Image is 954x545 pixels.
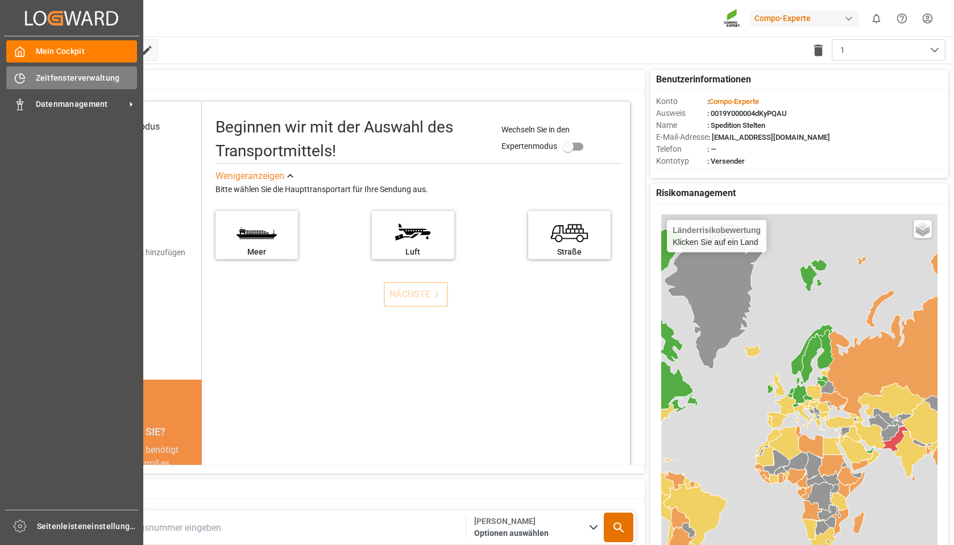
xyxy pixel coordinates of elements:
img: Screenshot%202023-09-29%20at%2010.02.21.png_1712312052.png [724,9,742,28]
font: Name [656,120,677,130]
font: Meer [247,247,266,256]
font: : Spedition Stelten [707,121,765,130]
button: Compo-Experte [750,7,864,29]
button: Menü öffnen [832,39,945,61]
a: Ebenen [914,220,932,238]
font: NÄCHSTE [389,289,430,299]
font: [PERSON_NAME] [474,517,536,526]
font: Datenmanagement [36,99,108,109]
font: E-Mail-Adresse [656,132,708,142]
font: Luft [405,247,420,256]
font: : [EMAIL_ADDRESS][DOMAIN_NAME] [708,133,830,142]
font: Benutzerinformationen [656,74,751,85]
button: Hilfecenter [889,6,915,31]
font: Kontotyp [656,156,689,165]
font: Optionen auswählen [474,529,549,538]
font: Seitenleisteneinstellungen [37,522,139,531]
button: 0 neue Benachrichtigungen anzeigen [864,6,889,31]
font: Compo-Experte [709,97,759,106]
font: Risikomanagement [656,188,736,198]
font: 1 [840,45,845,55]
input: Container-/Buchungsnummer eingeben [55,513,462,542]
font: Bitte wählen Sie die Haupttransportart für Ihre Sendung aus. [215,185,428,194]
div: Beginnen wir mit der Auswahl des Transportmittels! [215,115,490,163]
font: : [707,97,709,106]
button: NÄCHSTE [384,282,448,307]
font: : 0019Y000004dKyPQAU [707,109,787,118]
font: Versanddetails hinzufügen [91,248,185,257]
font: Zeitfensterverwaltung [36,73,120,82]
font: Weniger [215,170,248,181]
font: anzeigen [248,170,284,181]
font: Wechseln Sie in den Expertenmodus [501,125,570,151]
font: Konto [656,97,678,106]
a: Mein Cockpit [6,40,137,63]
font: Compo-Experte [754,14,811,23]
a: Zeitfensterverwaltung [6,66,137,89]
font: : — [707,145,716,153]
font: Länderrisikobewertung [673,226,761,235]
font: Transportmodus auswählen [93,121,160,145]
font: : Versender [707,157,745,165]
font: Ausweis [656,109,686,118]
button: Menü öffnen [470,513,600,542]
font: Telefon [656,144,682,153]
font: Mein Cockpit [36,47,85,56]
font: Klicken Sie auf ein Land [673,238,758,247]
font: Beginnen wir mit der Auswahl des Transportmittels! [215,118,453,160]
font: Straße [557,247,582,256]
